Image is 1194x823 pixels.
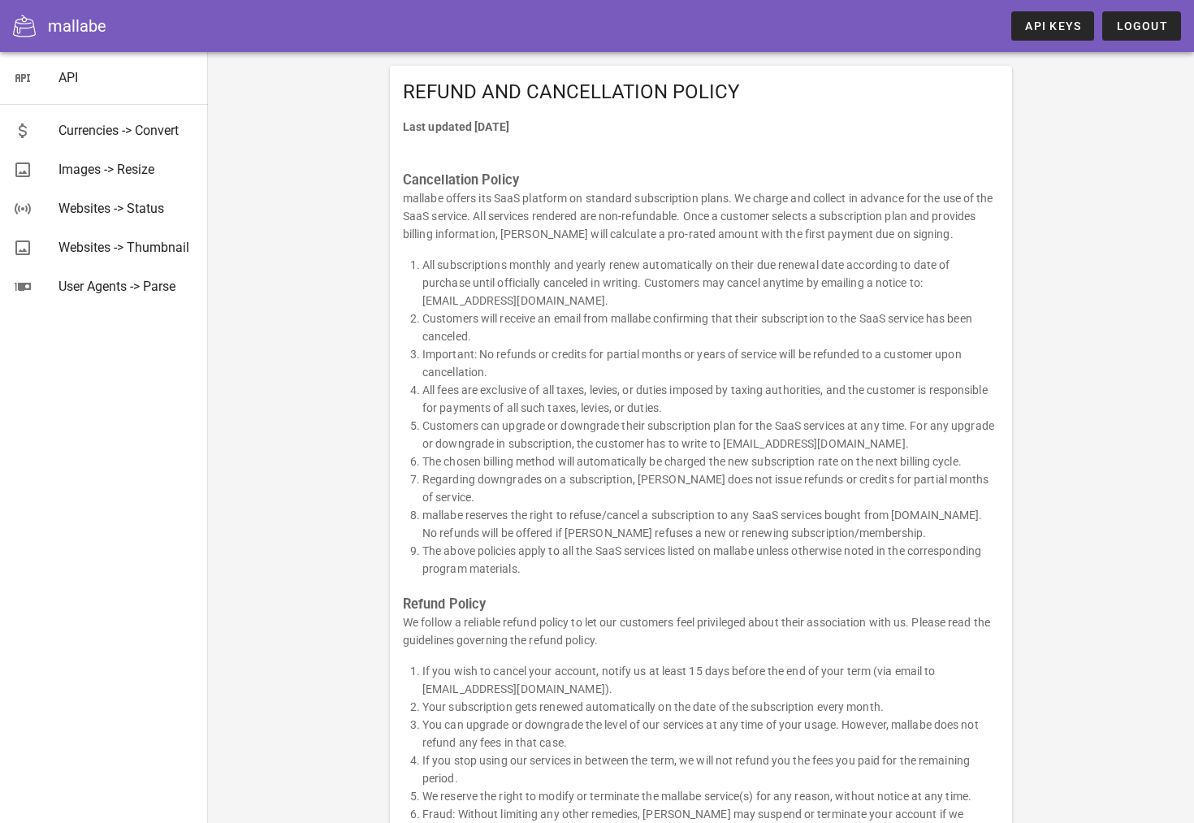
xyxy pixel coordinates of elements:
[422,453,999,470] li: The chosen billing method will automatically be charged the new subscription rate on the next bil...
[422,787,999,805] li: We reserve the right to modify or terminate the mallabe service(s) for any reason, without notice...
[48,14,106,38] div: mallabe
[422,256,999,310] li: All subscriptions monthly and yearly renew automatically on their due renewal date according to d...
[422,470,999,506] li: Regarding downgrades on a subscription, [PERSON_NAME] does not issue refunds or credits for parti...
[422,310,999,345] li: Customers will receive an email from mallabe confirming that their subscription to the SaaS servi...
[422,417,999,453] li: Customers can upgrade or downgrade their subscription plan for the SaaS services at any time. For...
[1102,11,1181,41] button: Logout
[422,345,999,381] li: Important: No refunds or credits for partial months or years of service will be refunded to a cus...
[422,698,999,716] li: Your subscription gets renewed automatically on the date of the subscription every month.
[58,240,195,255] div: Websites -> Thumbnail
[58,162,195,177] div: Images -> Resize
[422,542,999,578] li: The above policies apply to all the SaaS services listed on mallabe unless otherwise noted in the...
[1011,11,1094,41] a: API Keys
[422,662,999,698] li: If you wish to cancel your account, notify us at least 15 days before the end of your term (via e...
[422,752,999,787] li: If you stop using our services in between the term, we will not refund you the fees you paid for ...
[58,201,195,216] div: Websites -> Status
[422,506,999,542] li: mallabe reserves the right to refuse/cancel a subscription to any SaaS services bought from [DOMA...
[422,381,999,417] li: All fees are exclusive of all taxes, levies, or duties imposed by taxing authorities, and the cus...
[1024,19,1081,32] span: API Keys
[403,613,999,649] p: We follow a reliable refund policy to let our customers feel privileged about their association w...
[1115,19,1168,32] span: Logout
[403,120,509,133] strong: Last updated [DATE]
[58,279,195,294] div: User Agents -> Parse
[422,716,999,752] li: You can upgrade or downgrade the level of our services at any time of your usage. However, mallab...
[390,66,1012,118] div: REFUND AND CANCELLATION POLICY
[403,189,999,243] p: mallabe offers its SaaS platform on standard subscription plans. We charge and collect in advance...
[403,171,999,189] h3: Cancellation Policy
[58,70,195,85] div: API
[58,123,195,138] div: Currencies -> Convert
[403,596,999,613] h3: Refund Policy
